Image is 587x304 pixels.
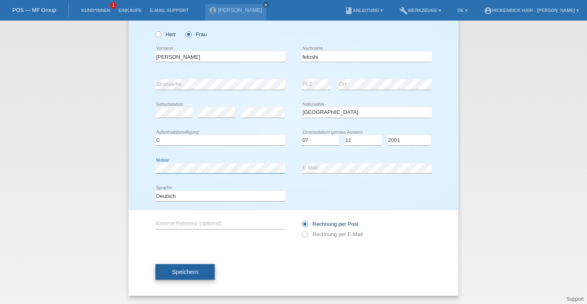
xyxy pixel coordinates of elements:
input: Rechnung per E-Mail [302,231,307,241]
label: Herr [155,31,176,37]
label: Frau [185,31,207,37]
a: POS — MF Group [12,7,56,13]
input: Rechnung per Post [302,221,307,231]
span: 1 [110,2,117,9]
a: buildWerkzeuge ▾ [395,8,445,13]
a: Einkäufe [114,8,146,13]
i: book [345,7,353,15]
input: Frau [185,31,191,37]
i: close [264,3,268,7]
a: bookAnleitung ▾ [340,8,387,13]
button: Speichern [155,264,215,280]
label: Rechnung per Post [302,221,358,227]
a: Kund*innen [77,8,114,13]
a: DE ▾ [453,8,472,13]
a: Support [566,296,584,302]
input: Herr [155,31,161,37]
label: Rechnung per E-Mail [302,231,363,237]
i: build [399,7,408,15]
a: E-Mail Support [146,8,193,13]
i: account_circle [484,7,492,15]
a: account_circleHickenbick Hair - [PERSON_NAME] ▾ [480,8,583,13]
a: close [263,2,269,8]
span: Speichern [172,269,198,275]
a: [PERSON_NAME] [218,7,262,13]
